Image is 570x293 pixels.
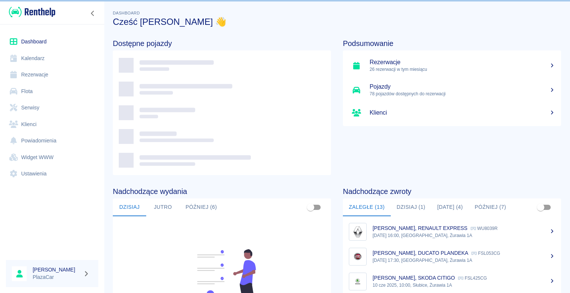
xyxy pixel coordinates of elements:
[373,275,455,281] p: [PERSON_NAME], SKODA CITIGO
[351,250,365,264] img: Image
[6,6,55,18] a: Renthelp logo
[351,225,365,239] img: Image
[370,83,555,90] h5: Pojazdy
[373,257,555,264] p: [DATE] 17:30, [GEOGRAPHIC_DATA], Żurawia 1A
[373,225,468,231] p: [PERSON_NAME], RENAULT EXPRESS
[373,282,555,289] p: 10 cze 2025, 10:00, Słubice, Żurawia 1A
[6,66,98,83] a: Rezerwacje
[6,83,98,100] a: Flota
[33,273,80,281] p: PlazaCar
[146,198,180,216] button: Jutro
[6,165,98,182] a: Ustawienia
[343,187,561,196] h4: Nadchodzące zwroty
[113,187,331,196] h4: Nadchodzące wydania
[351,274,365,289] img: Image
[6,132,98,149] a: Powiadomienia
[373,232,555,239] p: [DATE] 16:00, [GEOGRAPHIC_DATA], Żurawia 1A
[373,250,468,256] p: [PERSON_NAME], DUCATO PLANDEKA
[6,99,98,116] a: Serwisy
[6,116,98,133] a: Klienci
[370,59,555,66] h5: Rezerwacje
[471,226,498,231] p: WU8039R
[458,276,487,281] p: FSL425CG
[343,53,561,78] a: Rezerwacje26 rezerwacji w tym miesiącu
[33,266,80,273] h6: [PERSON_NAME]
[9,6,55,18] img: Renthelp logo
[370,109,555,116] h5: Klienci
[469,198,512,216] button: Później (7)
[370,90,555,97] p: 78 pojazdów dostępnych do rezerwacji
[391,198,432,216] button: Dzisiaj (1)
[113,17,561,27] h3: Cześć [PERSON_NAME] 👋
[113,39,331,48] h4: Dostępne pojazdy
[180,198,223,216] button: Później (6)
[343,78,561,102] a: Pojazdy78 pojazdów dostępnych do rezerwacji
[6,33,98,50] a: Dashboard
[343,198,391,216] button: Zaległe (13)
[304,200,318,214] span: Pokaż przypisane tylko do mnie
[471,251,500,256] p: FSL053CG
[370,66,555,73] p: 26 rezerwacji w tym miesiącu
[6,149,98,166] a: Widget WWW
[534,200,548,214] span: Pokaż przypisane tylko do mnie
[87,9,98,18] button: Zwiń nawigację
[343,219,561,244] a: Image[PERSON_NAME], RENAULT EXPRESS WU8039R[DATE] 16:00, [GEOGRAPHIC_DATA], Żurawia 1A
[431,198,469,216] button: [DATE] (4)
[343,244,561,269] a: Image[PERSON_NAME], DUCATO PLANDEKA FSL053CG[DATE] 17:30, [GEOGRAPHIC_DATA], Żurawia 1A
[113,198,146,216] button: Dzisiaj
[343,39,561,48] h4: Podsumowanie
[6,50,98,67] a: Kalendarz
[113,11,140,15] span: Dashboard
[343,102,561,123] a: Klienci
